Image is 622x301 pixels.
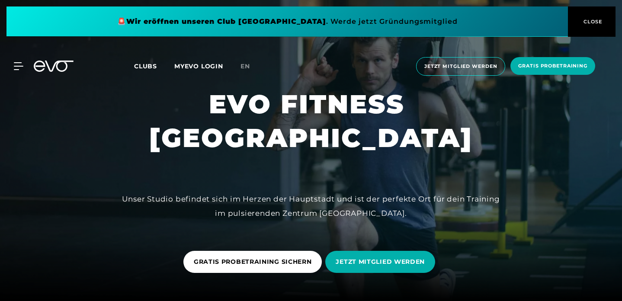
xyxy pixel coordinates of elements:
span: Gratis Probetraining [518,62,587,70]
span: en [240,62,250,70]
span: CLOSE [581,18,603,26]
a: Clubs [134,62,174,70]
h1: EVO FITNESS [GEOGRAPHIC_DATA] [149,87,473,155]
span: GRATIS PROBETRAINING SICHERN [194,257,312,266]
a: MYEVO LOGIN [174,62,223,70]
a: Jetzt Mitglied werden [414,57,508,76]
a: Gratis Probetraining [508,57,598,76]
button: CLOSE [568,6,616,37]
a: JETZT MITGLIED WERDEN [325,244,439,279]
a: en [240,61,260,71]
div: Unser Studio befindet sich im Herzen der Hauptstadt und ist der perfekte Ort für dein Training im... [116,192,506,220]
span: JETZT MITGLIED WERDEN [336,257,425,266]
span: Jetzt Mitglied werden [424,63,497,70]
a: GRATIS PROBETRAINING SICHERN [183,244,326,279]
span: Clubs [134,62,157,70]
